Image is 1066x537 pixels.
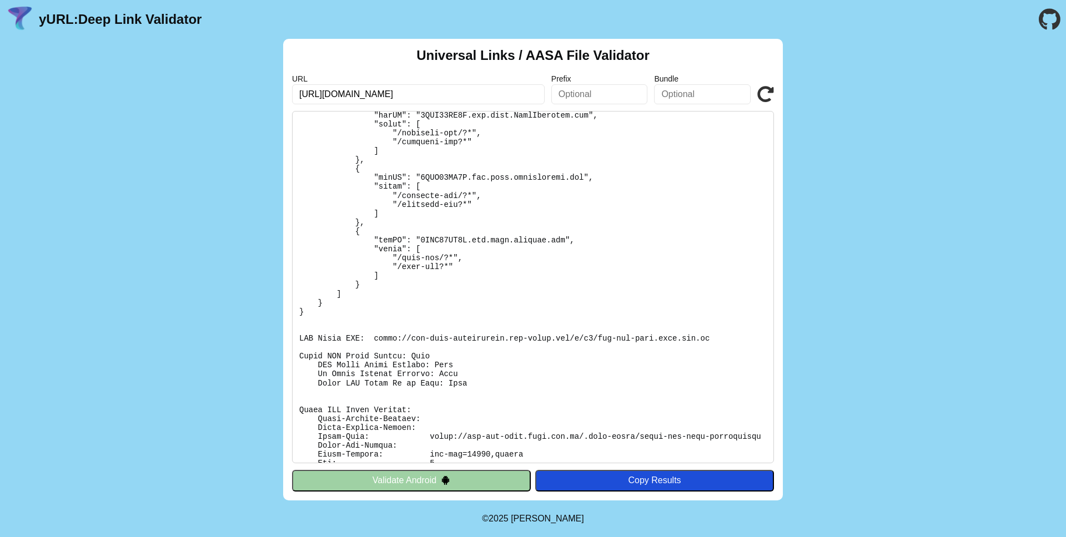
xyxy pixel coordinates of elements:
input: Required [292,84,545,104]
img: droidIcon.svg [441,475,450,485]
a: yURL:Deep Link Validator [39,12,202,27]
label: Prefix [551,74,648,83]
button: Validate Android [292,470,531,491]
footer: © [482,500,584,537]
h2: Universal Links / AASA File Validator [416,48,650,63]
img: yURL Logo [6,5,34,34]
input: Optional [551,84,648,104]
label: Bundle [654,74,751,83]
span: 2025 [489,514,509,523]
pre: Lorem ipsu do: sitam://con-adi-elit.sedd.eiu.te/.inci-utlab/etdol-mag-aliq-enimadminim Ve Quisnos... [292,111,774,463]
div: Copy Results [541,475,768,485]
button: Copy Results [535,470,774,491]
input: Optional [654,84,751,104]
label: URL [292,74,545,83]
a: Michael Ibragimchayev's Personal Site [511,514,584,523]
